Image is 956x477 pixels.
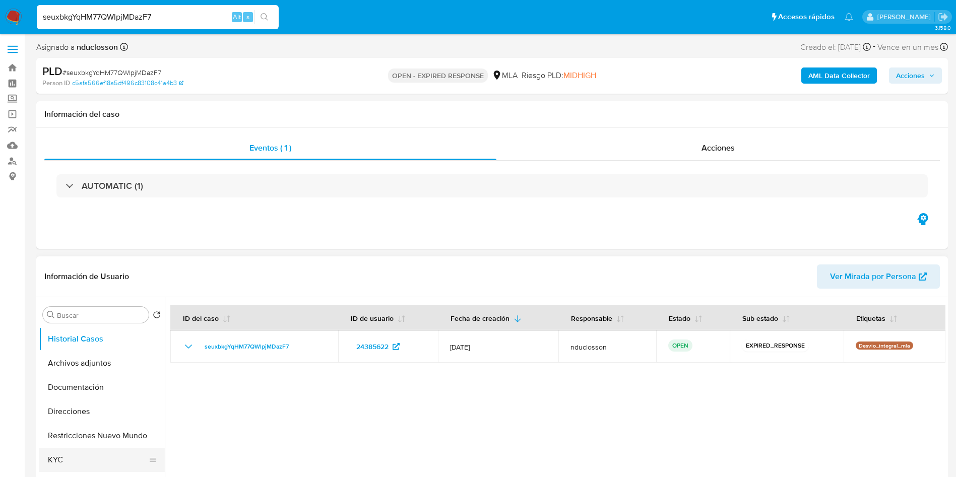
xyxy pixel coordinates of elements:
[246,12,249,22] span: s
[42,63,62,79] b: PLD
[75,41,118,53] b: nduclosson
[36,42,118,53] span: Asignado a
[388,69,488,83] p: OPEN - EXPIRED RESPONSE
[808,67,870,84] b: AML Data Collector
[39,424,165,448] button: Restricciones Nuevo Mundo
[153,311,161,322] button: Volver al orden por defecto
[800,40,871,54] div: Creado el: [DATE]
[39,448,157,472] button: KYC
[889,67,942,84] button: Acciones
[254,10,275,24] button: search-icon
[830,264,916,289] span: Ver Mirada por Persona
[233,12,241,22] span: Alt
[47,311,55,319] button: Buscar
[37,11,279,24] input: Buscar usuario o caso...
[57,311,145,320] input: Buscar
[817,264,940,289] button: Ver Mirada por Persona
[56,174,928,197] div: AUTOMATIC (1)
[896,67,925,84] span: Acciones
[44,271,129,282] h1: Información de Usuario
[702,142,735,154] span: Acciones
[42,79,70,88] b: Person ID
[72,79,183,88] a: c5afa566ef18a5df496c83108c41a4b3
[44,109,940,119] h1: Información del caso
[938,12,948,22] a: Salir
[249,142,291,154] span: Eventos ( 1 )
[82,180,143,191] h3: AUTOMATIC (1)
[845,13,853,21] a: Notificaciones
[39,351,165,375] button: Archivos adjuntos
[873,40,875,54] span: -
[563,70,596,81] span: MIDHIGH
[877,12,934,22] p: nicolas.duclosson@mercadolibre.com
[62,67,161,78] span: # seuxbkgYqHM77QWlpjMDazF7
[877,42,938,53] span: Vence en un mes
[778,12,835,22] span: Accesos rápidos
[39,399,165,424] button: Direcciones
[39,375,165,399] button: Documentación
[522,70,596,81] span: Riesgo PLD:
[39,327,165,351] button: Historial Casos
[492,70,518,81] div: MLA
[801,67,877,84] button: AML Data Collector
